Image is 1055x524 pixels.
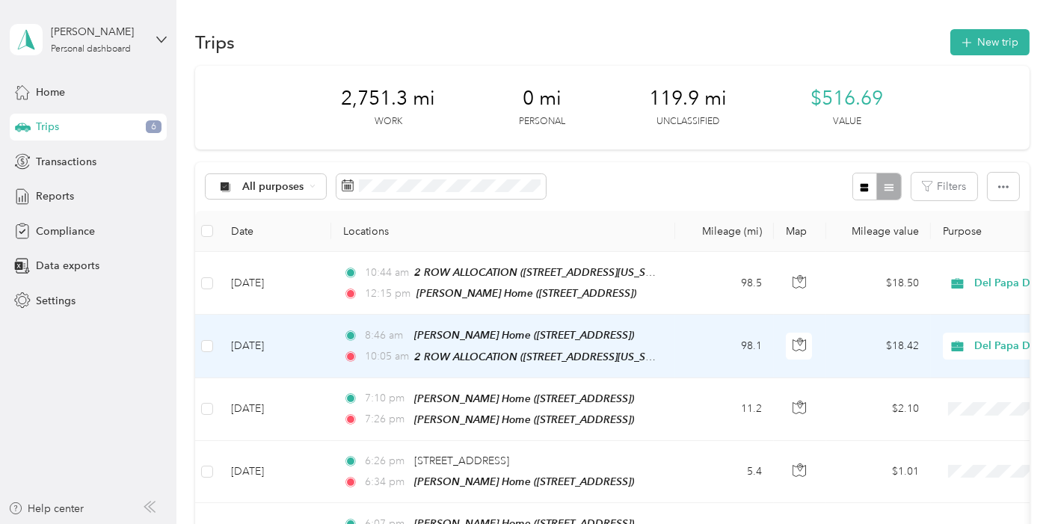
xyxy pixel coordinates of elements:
p: Work [375,115,402,129]
span: Compliance [36,224,95,239]
td: 11.2 [675,378,774,441]
p: Unclassified [656,115,719,129]
td: $1.01 [826,441,931,503]
p: Value [833,115,861,129]
span: 6:34 pm [365,474,407,490]
th: Date [219,211,331,252]
span: 12:15 pm [365,286,410,302]
span: [PERSON_NAME] Home ([STREET_ADDRESS]) [416,287,636,299]
span: 7:26 pm [365,411,407,428]
th: Map [774,211,826,252]
p: Personal [519,115,565,129]
button: Filters [911,173,977,200]
span: 2 ROW ALLOCATION ([STREET_ADDRESS][US_STATE]) [414,351,673,363]
td: [DATE] [219,441,331,503]
span: $516.69 [811,87,883,111]
th: Mileage value [826,211,931,252]
iframe: Everlance-gr Chat Button Frame [971,440,1055,524]
span: 6:26 pm [365,453,407,469]
span: 8:46 am [365,327,407,344]
span: Home [36,84,65,100]
h1: Trips [195,34,235,50]
td: $18.50 [826,252,931,315]
button: New trip [950,29,1030,55]
span: [PERSON_NAME] Home ([STREET_ADDRESS]) [414,475,634,487]
td: 5.4 [675,441,774,503]
td: 98.1 [675,315,774,377]
span: 2,751.3 mi [341,87,435,111]
span: Settings [36,293,76,309]
span: 10:05 am [365,348,407,365]
div: [PERSON_NAME] [51,24,144,40]
td: $18.42 [826,315,931,377]
span: 119.9 mi [649,87,727,111]
button: Help center [8,501,84,517]
td: [DATE] [219,378,331,441]
span: Transactions [36,154,96,170]
span: [PERSON_NAME] Home ([STREET_ADDRESS]) [414,392,634,404]
th: Mileage (mi) [675,211,774,252]
td: $2.10 [826,378,931,441]
span: Data exports [36,258,99,274]
span: All purposes [242,182,304,192]
th: Locations [331,211,675,252]
span: [STREET_ADDRESS] [414,454,509,467]
span: 2 ROW ALLOCATION ([STREET_ADDRESS][US_STATE]) [414,266,673,279]
span: 6 [146,120,162,134]
div: Personal dashboard [51,45,131,54]
td: [DATE] [219,252,331,315]
td: [DATE] [219,315,331,377]
td: 98.5 [675,252,774,315]
span: 0 mi [523,87,562,111]
span: 10:44 am [365,265,407,281]
span: [PERSON_NAME] Home ([STREET_ADDRESS]) [414,329,634,341]
span: Reports [36,188,74,204]
span: 7:10 pm [365,390,407,407]
span: Trips [36,119,59,135]
span: [PERSON_NAME] Home ([STREET_ADDRESS]) [414,413,634,425]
